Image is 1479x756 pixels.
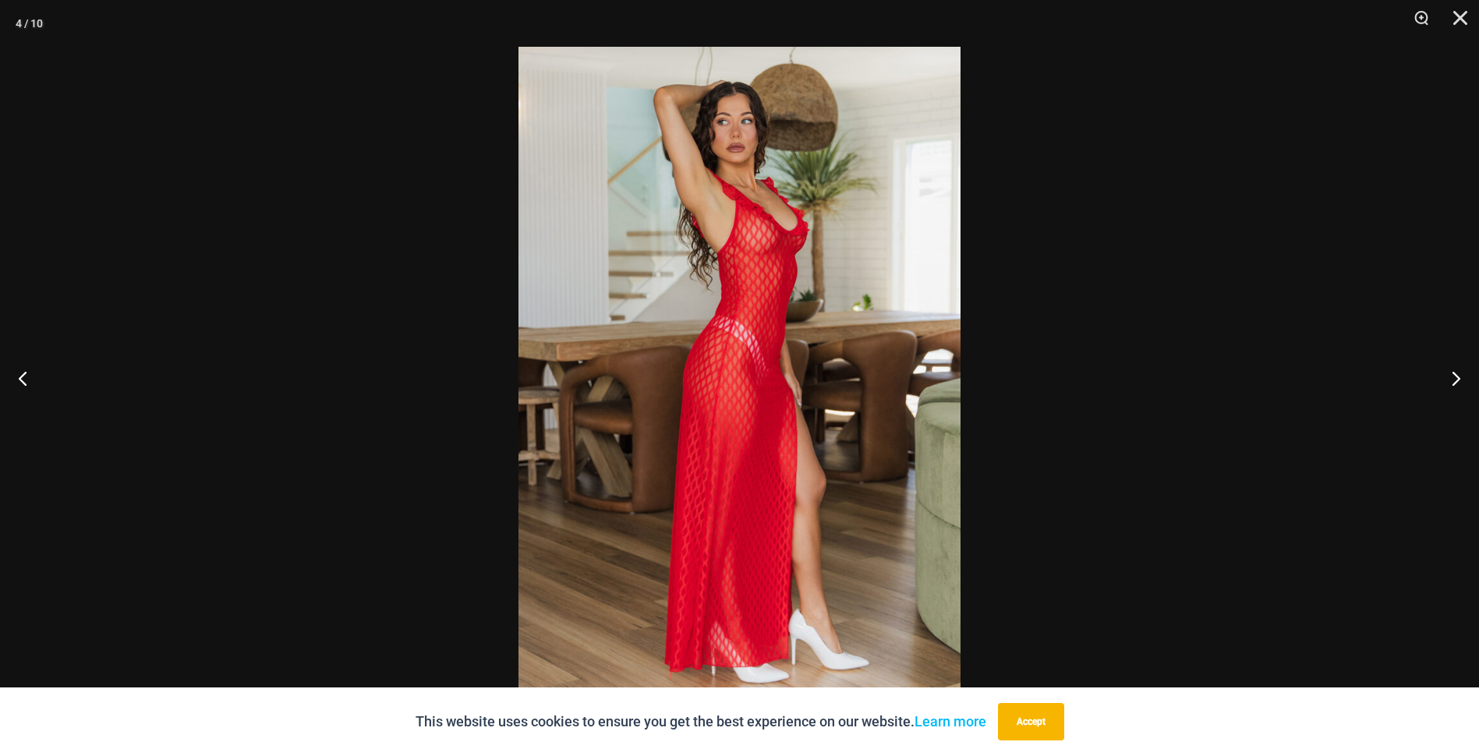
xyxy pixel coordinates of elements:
div: 4 / 10 [16,12,43,35]
button: Next [1421,339,1479,417]
p: This website uses cookies to ensure you get the best experience on our website. [416,710,986,733]
button: Accept [998,703,1064,740]
img: Sometimes Red 587 Dress 05 [518,47,961,709]
a: Learn more [915,713,986,730]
